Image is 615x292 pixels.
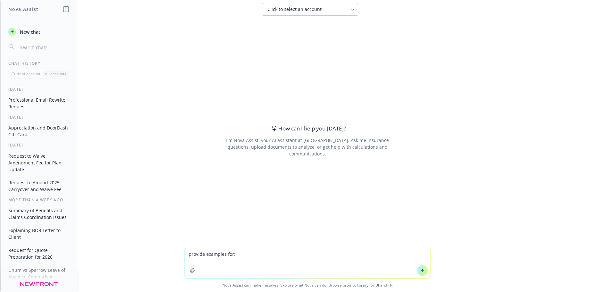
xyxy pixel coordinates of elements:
div: I'm Nova Assist, your AI assistant at [GEOGRAPHIC_DATA]. Ask me insurance questions, upload docum... [217,137,398,157]
textarea: provide examples for: [185,248,430,278]
div: [DATE] [1,142,77,148]
button: Request to Amend 2025 Carryover and Waive Fee [6,177,72,195]
button: Click to select an account [262,3,358,16]
button: Appreciation and DoorDash Gift Card [6,122,72,140]
div: How can I help you [DATE]? [269,124,346,133]
div: [DATE] [1,87,77,92]
button: Explaining BOR Letter to Client [6,225,72,242]
a: TR [388,282,393,288]
button: Request to Waive Amendment Fee for Plan Update [6,151,72,175]
div: Chat History [1,61,77,66]
span: New chat [19,29,40,35]
button: Request for Quote Preparation for 2026 [6,245,72,262]
div: [DATE] [1,114,77,120]
a: BI [375,282,379,288]
span: Nova Assist can make mistakes. Explore what Nova can do: Browse prompt library for and [3,279,612,292]
button: Professional Email Rewrite Request [6,95,72,112]
div: More than a week ago [1,197,77,203]
button: Summary of Benefits and Claims Coordination Issues [6,205,72,222]
h1: Nova Assist [8,6,38,13]
p: Current account [12,71,40,77]
span: Click to select an account [267,6,322,13]
button: Unum vs Sparrow Leave of Absence Comparison [6,265,72,282]
button: New chat [6,26,72,38]
input: Search chats [19,43,70,52]
p: All accounts [45,71,66,77]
